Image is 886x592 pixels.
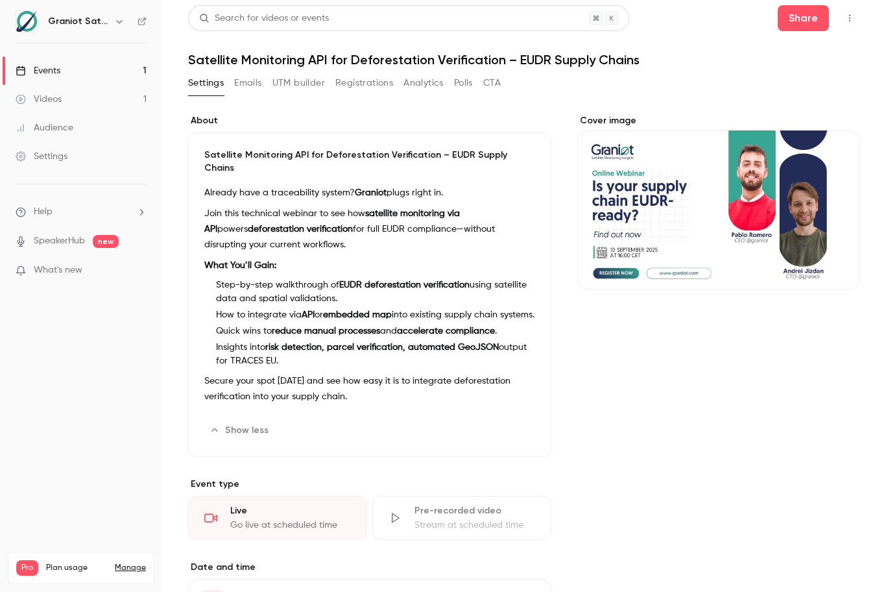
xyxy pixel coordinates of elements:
button: Share [778,5,829,31]
strong: EUDR deforestation verification [339,280,470,290]
li: How to integrate via or into existing supply chain systems. [211,308,535,322]
label: About [188,114,551,127]
strong: risk detection, parcel verification, automated GeoJSON [265,343,499,352]
p: / 90 [128,576,146,587]
strong: embedded map [323,310,392,319]
button: Show less [204,420,276,441]
p: Already have a traceability system? plugs right in. [204,185,535,201]
button: Settings [188,73,224,93]
div: Audience [16,121,73,134]
button: UTM builder [272,73,325,93]
label: Cover image [577,114,860,127]
li: Insights into output for TRACES EU. [211,341,535,368]
p: Satellite Monitoring API for Deforestation Verification – EUDR Supply Chains [204,149,535,175]
span: Plan usage [46,563,107,573]
p: Secure your spot [DATE] and see how easy it is to integrate deforestation verification into your ... [204,373,535,404]
img: Graniot Satellite Technologies SL [16,11,37,32]
div: LiveGo live at scheduled time [188,496,367,540]
strong: What You’ll Gain: [204,261,276,270]
strong: accelerate compliance [397,327,495,336]
strong: deforestation verification [248,225,353,234]
button: Polls [454,73,473,93]
button: Emails [234,73,261,93]
div: Events [16,64,60,77]
div: Videos [16,93,62,106]
div: Stream at scheduled time [414,519,535,532]
span: What's new [34,264,82,277]
div: Live [230,504,351,517]
div: Go live at scheduled time [230,519,351,532]
div: Pre-recorded video [414,504,535,517]
button: CTA [483,73,501,93]
strong: reduce manual processes [272,327,380,336]
li: Step-by-step walkthrough of using satellite data and spatial validations. [211,278,535,306]
section: Cover image [577,114,860,290]
p: Join this technical webinar to see how powers for full EUDR compliance—without disrupting your cu... [204,206,535,253]
button: Analytics [403,73,444,93]
a: SpeakerHub [34,234,85,248]
li: Quick wins to and . [211,325,535,338]
h6: Graniot Satellite Technologies SL [48,15,109,28]
button: Registrations [335,73,393,93]
label: Date and time [188,561,551,574]
button: cover-image [824,253,850,279]
span: 1 [128,578,131,586]
a: Manage [115,563,146,573]
div: Settings [16,150,67,163]
strong: API [302,310,315,319]
li: help-dropdown-opener [16,205,147,219]
p: Event type [188,478,551,491]
span: Pro [16,560,38,576]
strong: Graniot [355,188,387,197]
h1: Satellite Monitoring API for Deforestation Verification – EUDR Supply Chains [188,52,860,68]
p: Videos [16,576,41,587]
div: Search for videos or events [199,12,329,25]
div: Pre-recorded videoStream at scheduled time [372,496,551,540]
span: new [93,235,119,248]
span: Help [34,205,53,219]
